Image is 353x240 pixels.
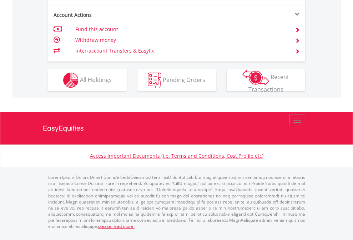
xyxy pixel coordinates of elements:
[163,75,205,83] span: Pending Orders
[90,152,263,159] a: Access Important Documents (i.e. Terms and Conditions, Cost Profile etc)
[80,75,112,83] span: All Holdings
[43,112,311,145] a: EasyEquities
[48,69,127,91] button: All Holdings
[48,174,305,229] p: Lorem Ipsum Dolors (Ame) Con a/e SeddOeiusmod tem InciDiduntut Lab Etd mag aliquaen admin veniamq...
[242,70,269,85] img: transactions-zar-wht.png
[75,24,286,35] td: Fund this account
[98,223,135,229] a: please read more:
[48,11,177,19] div: Account Actions
[75,45,286,56] td: Inter-account Transfers & EasyFx
[63,73,79,88] img: holdings-wht.png
[75,35,286,45] td: Withdraw money
[137,69,216,91] button: Pending Orders
[148,73,161,88] img: pending_instructions-wht.png
[227,69,305,91] button: Recent Transactions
